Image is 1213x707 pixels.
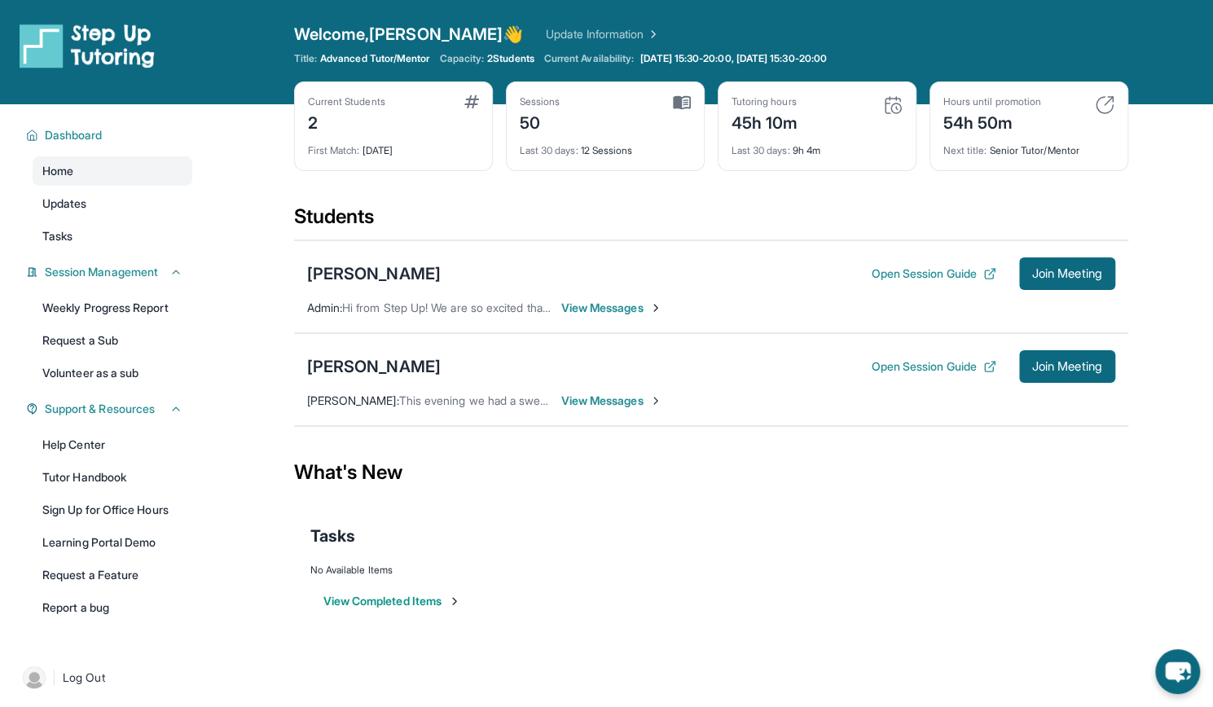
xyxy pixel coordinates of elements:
a: Sign Up for Office Hours [33,495,192,525]
a: Request a Sub [33,326,192,355]
img: Chevron Right [644,26,660,42]
a: |Log Out [16,660,192,696]
a: Update Information [546,26,660,42]
img: Chevron-Right [649,394,662,407]
img: card [883,95,903,115]
img: user-img [23,666,46,689]
button: Join Meeting [1019,350,1115,383]
span: Dashboard [45,127,103,143]
span: [PERSON_NAME] : [307,393,399,407]
span: Advanced Tutor/Mentor [320,52,429,65]
div: [PERSON_NAME] [307,262,441,285]
span: Last 30 days : [520,144,578,156]
span: View Messages [561,393,663,409]
a: Updates [33,189,192,218]
a: Request a Feature [33,560,192,590]
span: Welcome, [PERSON_NAME] 👋 [294,23,524,46]
div: Tutoring hours [732,95,798,108]
span: Tasks [42,228,73,244]
img: card [673,95,691,110]
span: First Match : [308,144,360,156]
span: 2 Students [487,52,534,65]
span: Tasks [310,525,355,547]
span: Session Management [45,264,158,280]
div: [PERSON_NAME] [307,355,441,378]
div: 12 Sessions [520,134,691,157]
div: 50 [520,108,560,134]
button: Open Session Guide [871,358,995,375]
span: | [52,668,56,687]
div: 2 [308,108,385,134]
div: 45h 10m [732,108,798,134]
span: Current Availability: [544,52,634,65]
button: Support & Resources [38,401,182,417]
button: Join Meeting [1019,257,1115,290]
a: Learning Portal Demo [33,528,192,557]
span: Capacity: [439,52,484,65]
span: Home [42,163,73,179]
div: What's New [294,437,1128,508]
a: Tutor Handbook [33,463,192,492]
img: Chevron-Right [649,301,662,314]
div: Hours until promotion [943,95,1041,108]
a: [DATE] 15:30-20:00, [DATE] 15:30-20:00 [637,52,830,65]
span: Next title : [943,144,987,156]
a: Help Center [33,430,192,459]
button: Open Session Guide [871,266,995,282]
a: Tasks [33,222,192,251]
span: Join Meeting [1032,362,1102,371]
img: logo [20,23,155,68]
span: Last 30 days : [732,144,790,156]
img: card [464,95,479,108]
a: Home [33,156,192,186]
div: Sessions [520,95,560,108]
span: Admin : [307,301,342,314]
div: 54h 50m [943,108,1041,134]
span: Log Out [63,670,105,686]
a: Weekly Progress Report [33,293,192,323]
div: Students [294,204,1128,239]
span: View Messages [561,300,663,316]
span: Title: [294,52,317,65]
div: 9h 4m [732,134,903,157]
span: Support & Resources [45,401,155,417]
span: Join Meeting [1032,269,1102,279]
div: No Available Items [310,564,1112,577]
div: Current Students [308,95,385,108]
img: card [1095,95,1114,115]
button: Dashboard [38,127,182,143]
a: Volunteer as a sub [33,358,192,388]
a: Report a bug [33,593,192,622]
button: View Completed Items [323,593,461,609]
span: [DATE] 15:30-20:00, [DATE] 15:30-20:00 [640,52,827,65]
div: [DATE] [308,134,479,157]
button: chat-button [1155,649,1200,694]
button: Session Management [38,264,182,280]
span: Updates [42,195,87,212]
div: Senior Tutor/Mentor [943,134,1114,157]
